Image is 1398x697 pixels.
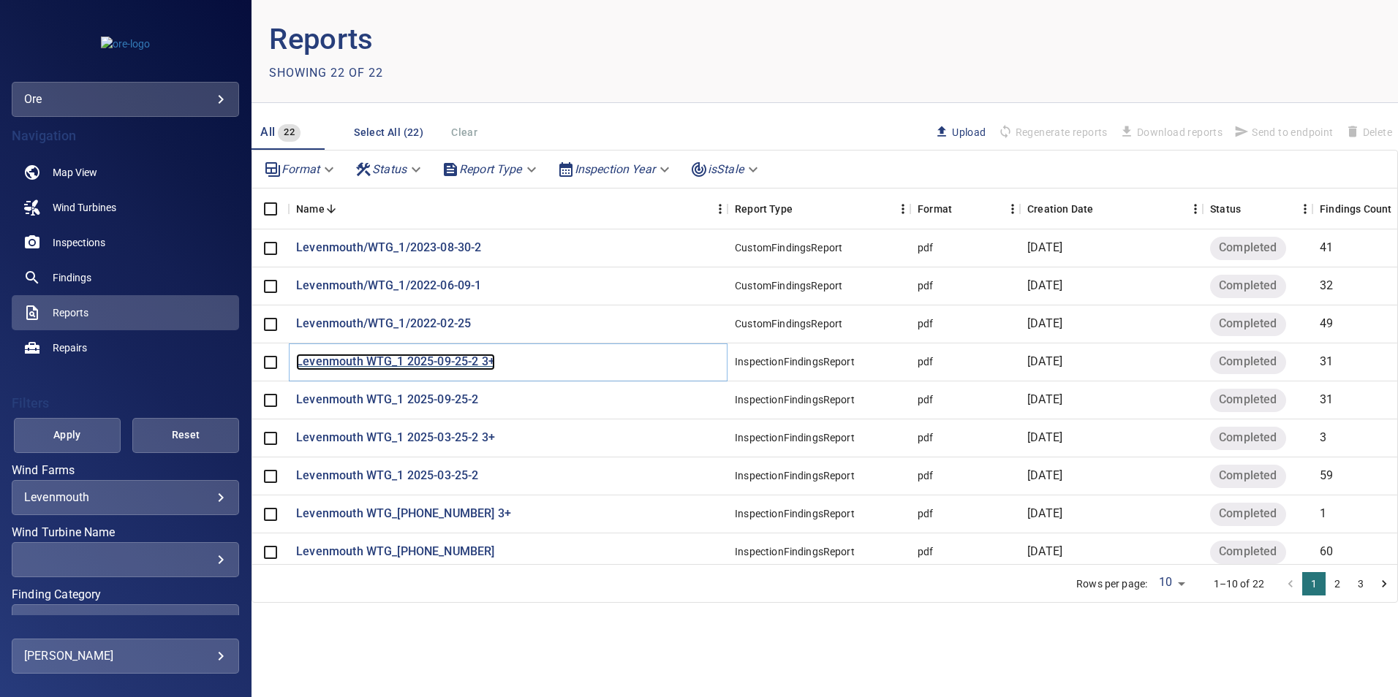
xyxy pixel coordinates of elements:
em: Inspection Year [575,162,655,176]
div: isStale [684,156,767,182]
p: 1 [1320,506,1326,522]
div: pdf [918,354,933,369]
div: Finding Category [12,604,239,639]
button: Go to page 2 [1326,572,1349,595]
button: Menu [713,202,728,216]
div: pdf [918,392,933,407]
span: Repairs [53,340,87,355]
span: Completed [1210,316,1285,332]
p: Levenmouth WTG_1 2025-03-25-2 [296,468,478,484]
button: Go to page 3 [1349,572,1372,595]
div: CustomFindingsReport [735,278,842,293]
p: 31 [1320,354,1333,370]
span: Completed [1210,506,1285,522]
div: Report Type [436,156,545,182]
label: Wind Farms [12,465,239,476]
div: pdf [918,506,933,521]
p: [DATE] [1027,468,1062,484]
div: InspectionFindingsReport [735,392,855,407]
div: Format [918,188,952,229]
button: page 1 [1302,572,1326,595]
a: Levenmouth WTG_[PHONE_NUMBER] 3+ [296,506,511,522]
p: [DATE] [1027,354,1062,370]
div: Wind Turbine Name [12,542,239,577]
span: Completed [1210,354,1285,370]
span: Reset [151,426,221,444]
p: 60 [1320,544,1333,560]
span: Completed [1210,278,1285,294]
nav: pagination navigation [1279,572,1396,595]
div: Format [910,188,1020,229]
div: pdf [918,468,933,483]
div: InspectionFindingsReport [735,506,855,521]
div: ore [24,88,227,111]
button: Sort [952,202,965,216]
button: Sort [1093,202,1106,216]
p: 3 [1320,430,1326,446]
a: inspections noActive [12,225,239,260]
div: Creation Date [1020,188,1203,229]
button: Menu [896,202,910,216]
button: Menu [1005,202,1020,216]
div: ore [12,82,239,117]
div: [PERSON_NAME] [24,644,227,668]
h4: Filters [12,396,239,411]
div: Findings Count [1320,188,1391,229]
div: Creation Date [1027,188,1093,229]
div: pdf [918,544,933,559]
div: Status [349,156,430,182]
p: [DATE] [1027,278,1062,294]
div: pdf [918,278,933,293]
button: Sort [325,202,338,216]
em: Report Type [459,162,522,176]
a: Levenmouth/WTG_1/2022-02-25 [296,316,471,332]
p: Rows per page: [1076,576,1147,591]
button: Select All (22) [348,119,429,146]
a: Levenmouth/WTG_1/2022-06-09-1 [296,278,481,294]
div: Wind Farms [12,480,239,515]
button: Go to next page [1372,572,1396,595]
button: Upload [929,120,991,145]
a: Levenmouth WTG_1 2025-03-25-2 3+ [296,430,495,446]
div: Status [1210,188,1241,229]
span: Findings [53,270,91,285]
button: Reset [132,418,239,453]
label: Wind Turbine Name [12,527,239,538]
div: InspectionFindingsReport [735,354,855,369]
p: [DATE] [1027,240,1062,256]
div: pdf [918,430,933,445]
a: findings noActive [12,260,239,295]
p: [DATE] [1027,506,1062,522]
p: Levenmouth WTG_1 2025-09-25-2 3+ [296,354,495,370]
div: Format [258,156,343,182]
span: Completed [1210,392,1285,408]
button: Menu [1298,202,1312,216]
button: Menu [1188,202,1203,216]
span: Upload [934,124,986,140]
span: 22 [278,124,301,141]
p: Reports [269,18,825,61]
em: Status [372,162,407,176]
span: Completed [1210,240,1285,256]
button: Sort [793,202,806,216]
div: Report Type [735,188,793,229]
p: 41 [1320,240,1333,256]
p: [DATE] [1027,430,1062,446]
div: pdf [918,240,933,255]
p: 49 [1320,316,1333,332]
div: Status [1203,188,1312,229]
div: CustomFindingsReport [735,240,842,255]
span: All [260,125,275,139]
em: Format [282,162,320,176]
a: windturbines noActive [12,190,239,225]
button: Apply [14,418,121,453]
span: Wind Turbines [53,200,116,215]
span: Completed [1210,430,1285,446]
span: Inspections [53,235,105,250]
a: Levenmouth WTG_[PHONE_NUMBER] [296,544,494,560]
p: 1–10 of 22 [1214,576,1265,591]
